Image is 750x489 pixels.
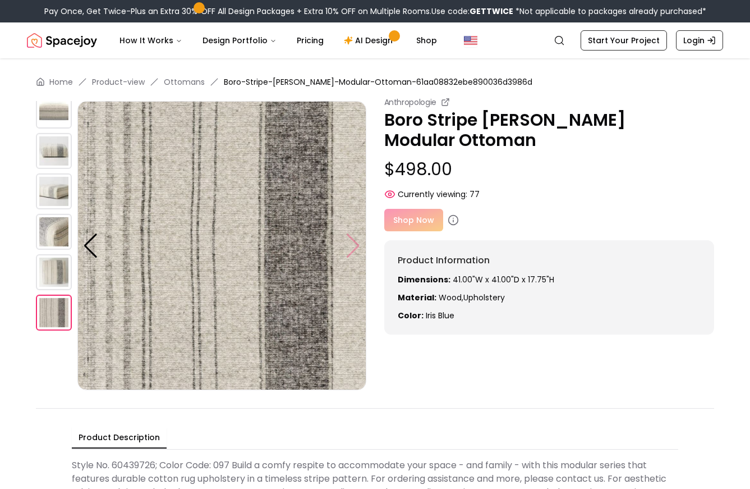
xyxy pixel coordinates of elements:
button: Design Portfolio [194,29,286,52]
nav: Global [27,22,723,58]
strong: Dimensions: [398,274,450,285]
span: iris blue [426,310,454,321]
a: Ottomans [164,76,205,88]
nav: Main [111,29,446,52]
div: Pay Once, Get Twice-Plus an Extra 30% OFF All Design Packages + Extra 10% OFF on Multiple Rooms. [44,6,706,17]
strong: Material: [398,292,436,303]
img: United States [464,34,477,47]
a: Product-view [92,76,145,88]
img: Spacejoy Logo [27,29,97,52]
img: https://storage.googleapis.com/spacejoy-main/assets/61aa08832ebe890036d3986d/product_2_m0ig8gpi6emj [36,173,72,209]
p: 41.00"W x 41.00"D x 17.75"H [398,274,701,285]
span: *Not applicable to packages already purchased* [513,6,706,17]
span: Boro-Stripe-[PERSON_NAME]-Modular-Ottoman-61aa08832ebe890036d3986d [224,76,532,88]
img: https://storage.googleapis.com/spacejoy-main/assets/61aa08832ebe890036d3986d/product_3_ndejo168l4b8 [36,214,72,250]
p: $498.00 [384,159,715,180]
a: Login [676,30,723,51]
a: AI Design [335,29,405,52]
a: Spacejoy [27,29,97,52]
img: https://storage.googleapis.com/spacejoy-main/assets/61aa08832ebe890036d3986d/product_5_2ejkfl537c4d [36,295,72,331]
span: Wood,Upholstery [439,292,505,303]
nav: breadcrumb [36,76,714,88]
span: Currently viewing: [398,189,467,200]
h6: Product Information [398,254,701,267]
span: 77 [470,189,480,200]
a: Start Your Project [581,30,667,51]
button: How It Works [111,29,191,52]
span: Use code: [431,6,513,17]
strong: Color: [398,310,424,321]
img: https://storage.googleapis.com/spacejoy-main/assets/61aa08832ebe890036d3986d/product_5_2ejkfl537c4d [77,101,366,390]
a: Home [49,76,73,88]
small: Anthropologie [384,97,436,108]
p: Boro Stripe [PERSON_NAME] Modular Ottoman [384,110,715,150]
img: https://storage.googleapis.com/spacejoy-main/assets/61aa08832ebe890036d3986d/product_4_28l48a34jl7a [36,254,72,290]
img: https://storage.googleapis.com/spacejoy-main/assets/61aa08832ebe890036d3986d/product_1_e7gej1lame6 [36,133,72,169]
img: https://storage.googleapis.com/spacejoy-main/assets/61aa08832ebe890036d3986d/product_0_n043el6559k [36,93,72,129]
a: Pricing [288,29,333,52]
a: Shop [407,29,446,52]
button: Product Description [72,427,167,449]
b: GETTWICE [470,6,513,17]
